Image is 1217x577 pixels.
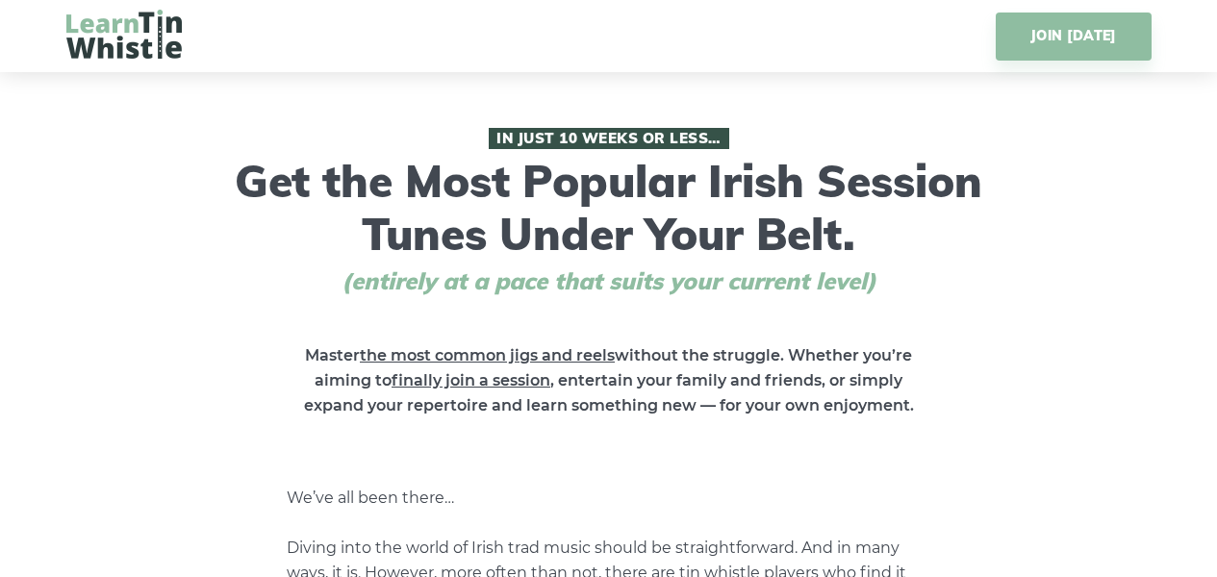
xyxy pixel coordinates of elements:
[489,128,729,149] span: In Just 10 Weeks or Less…
[996,13,1151,61] a: JOIN [DATE]
[306,267,912,295] span: (entirely at a pace that suits your current level)
[304,346,914,414] strong: Master without the struggle. Whether you’re aiming to , entertain your family and friends, or sim...
[229,128,989,295] h1: Get the Most Popular Irish Session Tunes Under Your Belt.
[66,10,182,59] img: LearnTinWhistle.com
[360,346,615,364] span: the most common jigs and reels
[392,371,550,389] span: finally join a session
